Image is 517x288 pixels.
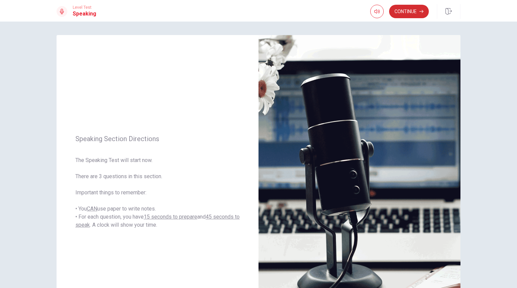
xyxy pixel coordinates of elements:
[144,214,197,220] u: 15 seconds to prepare
[75,135,240,143] span: Speaking Section Directions
[87,205,97,212] u: CAN
[73,5,96,10] span: Level Test
[73,10,96,18] h1: Speaking
[389,5,429,18] button: Continue
[75,156,240,229] span: The Speaking Test will start now. There are 3 questions in this section. Important things to reme...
